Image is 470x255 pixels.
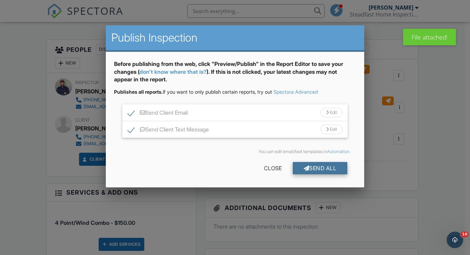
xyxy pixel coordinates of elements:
a: Spectora Advanced [273,89,318,95]
strong: Publishes all reports. [114,89,163,95]
iframe: Intercom live chat [447,232,463,248]
a: don't know where that is? [139,68,206,75]
div: Before publishing from the web, click "Preview/Publish" in the Report Editor to save your changes... [114,60,356,89]
span: 10 [461,232,469,237]
h2: Publish Inspection [111,31,359,45]
div: You can edit email/text templates in . [120,149,350,154]
a: Automation [327,149,349,154]
div: File attached! [403,29,456,45]
div: Edit [321,125,343,134]
div: Send All [293,162,348,174]
label: Send Client Text Message [128,126,209,135]
div: Edit [321,108,343,117]
label: Send Client Email [128,109,188,118]
div: Close [253,162,293,174]
span: If you want to only publish certain reports, try out [114,89,272,95]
